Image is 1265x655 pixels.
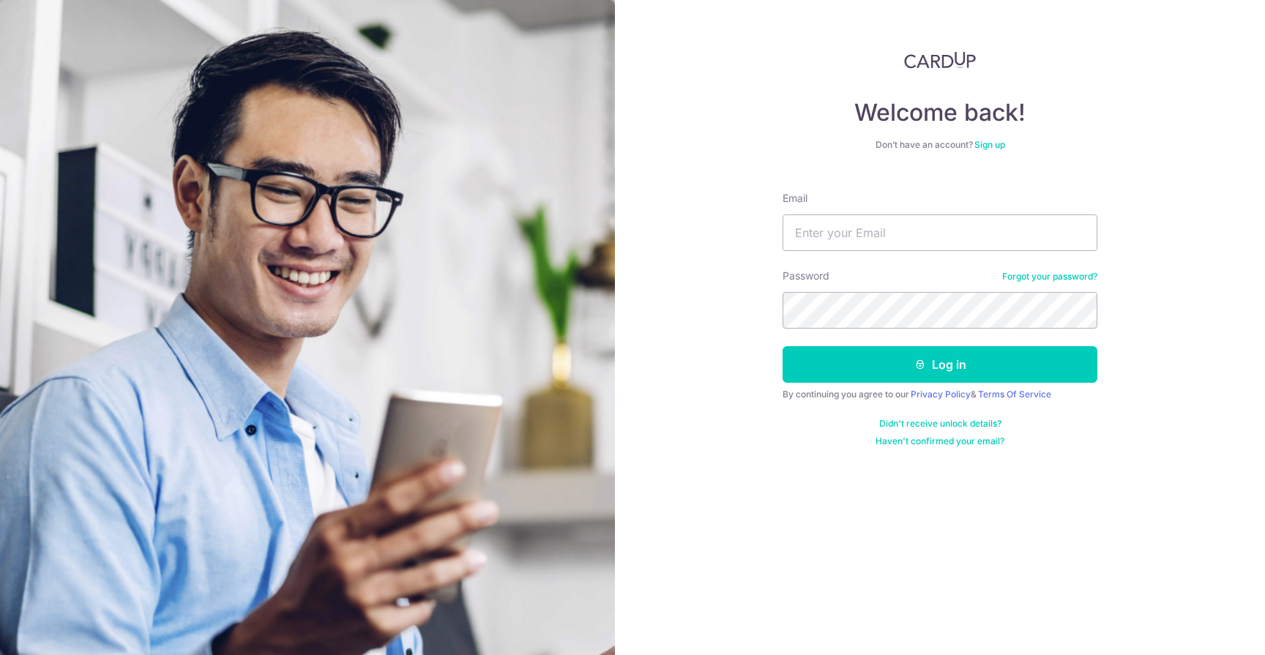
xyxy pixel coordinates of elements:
[783,269,829,283] label: Password
[783,214,1097,251] input: Enter your Email
[1002,271,1097,282] a: Forgot your password?
[911,389,971,400] a: Privacy Policy
[904,51,976,69] img: CardUp Logo
[783,191,807,206] label: Email
[876,435,1004,447] a: Haven't confirmed your email?
[974,139,1005,150] a: Sign up
[783,389,1097,400] div: By continuing you agree to our &
[783,139,1097,151] div: Don’t have an account?
[783,98,1097,127] h4: Welcome back!
[879,418,1001,430] a: Didn't receive unlock details?
[783,346,1097,383] button: Log in
[978,389,1051,400] a: Terms Of Service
